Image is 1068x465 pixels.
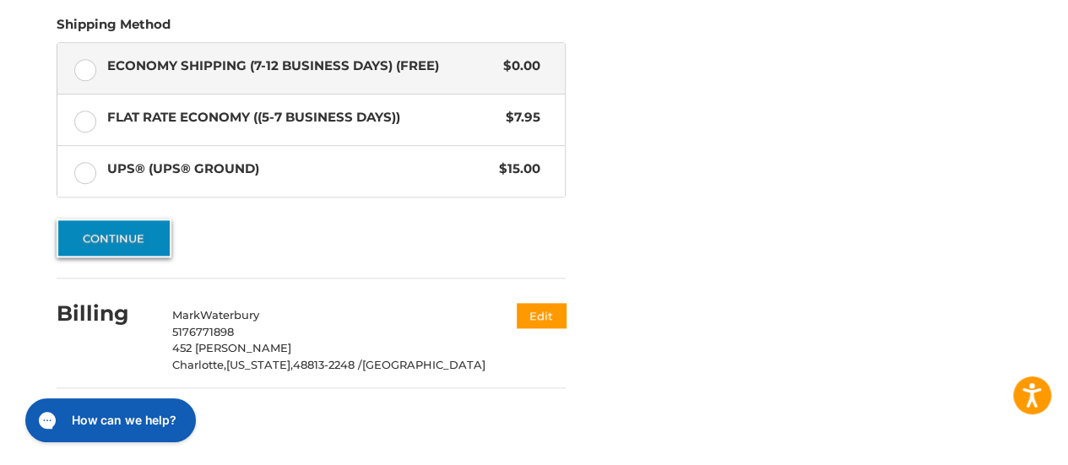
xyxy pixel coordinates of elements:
span: 5176771898 [172,325,234,338]
button: Continue [57,219,171,257]
span: Mark [172,308,200,322]
span: $15.00 [491,160,540,179]
span: Economy Shipping (7-12 Business Days) (Free) [107,57,496,76]
span: Waterbury [200,308,259,322]
span: $0.00 [495,57,540,76]
span: [US_STATE], [226,358,293,371]
span: $7.95 [497,108,540,127]
span: 452 [PERSON_NAME] [172,341,291,354]
span: [GEOGRAPHIC_DATA] [362,358,485,371]
span: Flat Rate Economy ((5-7 Business Days)) [107,108,498,127]
legend: Shipping Method [57,15,171,42]
span: 48813-2248 / [293,358,362,371]
span: UPS® (UPS® Ground) [107,160,491,179]
span: Charlotte, [172,358,226,371]
iframe: Gorgias live chat messenger [17,392,201,448]
h2: Billing [57,300,155,327]
button: Edit [517,303,566,327]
